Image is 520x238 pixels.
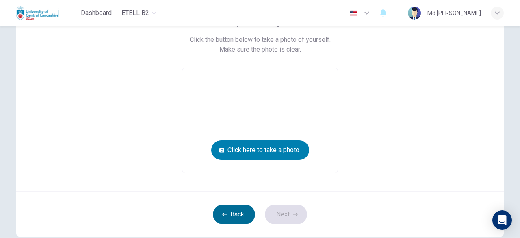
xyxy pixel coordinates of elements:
span: eTELL B2 [121,8,149,18]
img: en [349,10,359,16]
img: Profile picture [408,7,421,20]
div: Open Intercom Messenger [492,210,512,230]
span: Make sure the photo is clear. [219,45,301,55]
button: eTELL B2 [118,6,160,20]
div: Md [PERSON_NAME] [427,8,481,18]
button: Back [213,205,255,224]
a: Uclan logo [16,5,78,21]
button: Click here to take a photo [211,140,309,160]
span: Click the button below to take a photo of yourself. [190,35,331,45]
button: Dashboard [78,6,115,20]
img: Uclan logo [16,5,59,21]
span: Dashboard [81,8,112,18]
